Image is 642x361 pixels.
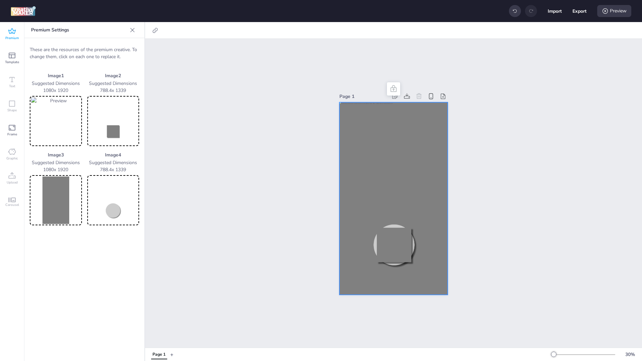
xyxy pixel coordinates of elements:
span: Template [5,59,19,65]
p: 1080 x 1920 [30,166,82,173]
p: Image 4 [87,151,139,158]
span: Graphic [6,156,18,161]
p: These are the resources of the premium creative. To change them, click on each one to replace it. [30,46,139,60]
span: Text [9,84,15,89]
img: logo Creative Maker [11,6,36,16]
img: Preview [31,97,81,145]
button: Import [548,4,562,18]
div: 30 % [622,351,638,358]
span: Shape [7,108,17,113]
span: Carousel [5,202,19,208]
div: Preview [597,5,631,17]
p: Suggested Dimensions [30,80,82,87]
div: Page 1 [152,352,166,358]
p: Image 1 [30,72,82,79]
p: 1080 x 1920 [30,87,82,94]
img: Preview [89,176,138,224]
p: Suggested Dimensions [87,80,139,87]
p: 788.4 x 1339 [87,166,139,173]
p: Suggested Dimensions [87,159,139,166]
button: + [170,349,174,360]
img: Preview [31,176,81,224]
p: Premium Settings [31,22,127,38]
p: Suggested Dimensions [30,159,82,166]
div: Page 1 [339,93,388,100]
span: Frame [7,132,17,137]
span: Upload [7,180,18,185]
span: Premium [5,35,19,41]
p: Image 3 [30,151,82,158]
button: Export [572,4,586,18]
img: Preview [89,97,138,145]
p: 788.4 x 1339 [87,87,139,94]
p: Image 2 [87,72,139,79]
div: Tabs [148,349,170,360]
